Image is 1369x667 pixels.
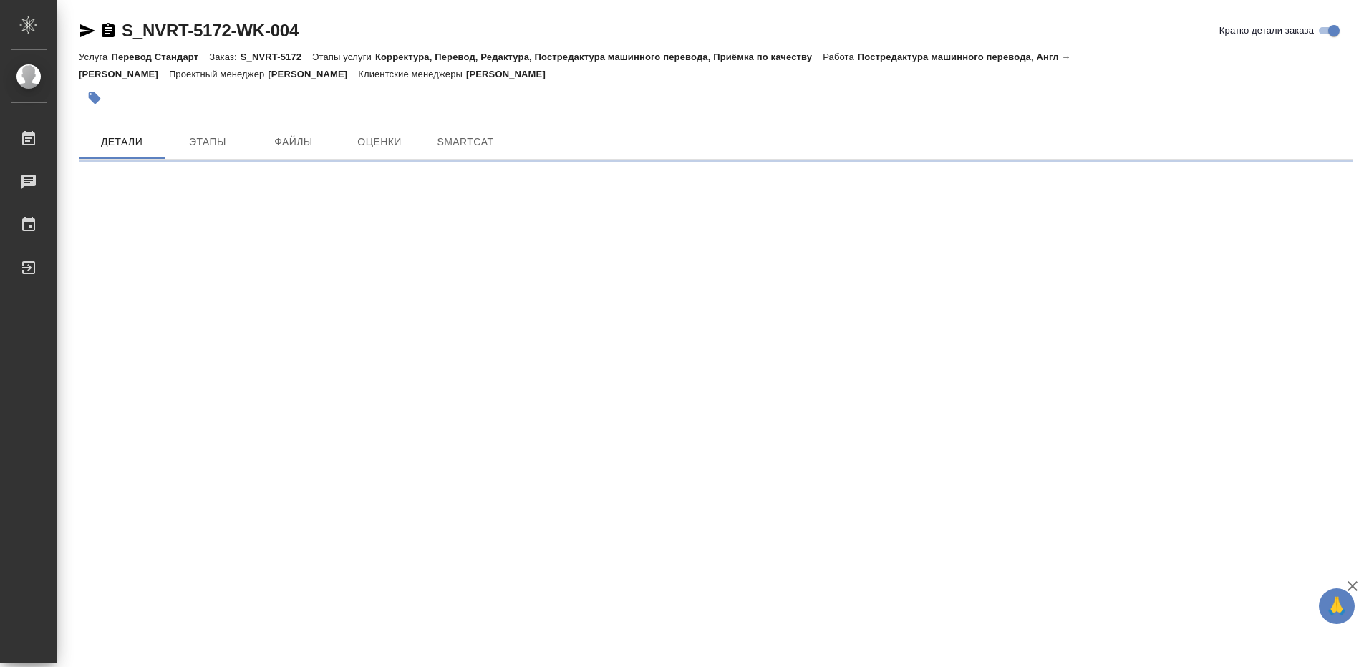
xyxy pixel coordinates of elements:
p: Заказ: [209,52,240,62]
span: Файлы [259,133,328,151]
button: Скопировать ссылку для ЯМессенджера [79,22,96,39]
p: Услуга [79,52,111,62]
p: Перевод Стандарт [111,52,209,62]
span: Оценки [345,133,414,151]
span: Этапы [173,133,242,151]
a: S_NVRT-5172-WK-004 [122,21,299,40]
button: Добавить тэг [79,82,110,114]
p: Клиентские менеджеры [358,69,466,79]
p: Работа [823,52,858,62]
p: S_NVRT-5172 [241,52,312,62]
span: Кратко детали заказа [1219,24,1314,38]
span: Детали [87,133,156,151]
p: Проектный менеджер [169,69,268,79]
p: [PERSON_NAME] [268,69,358,79]
p: Этапы услуги [312,52,375,62]
button: 🙏 [1319,588,1355,624]
span: SmartCat [431,133,500,151]
span: 🙏 [1325,591,1349,621]
p: Корректура, Перевод, Редактура, Постредактура машинного перевода, Приёмка по качеству [375,52,823,62]
p: [PERSON_NAME] [466,69,556,79]
button: Скопировать ссылку [100,22,117,39]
